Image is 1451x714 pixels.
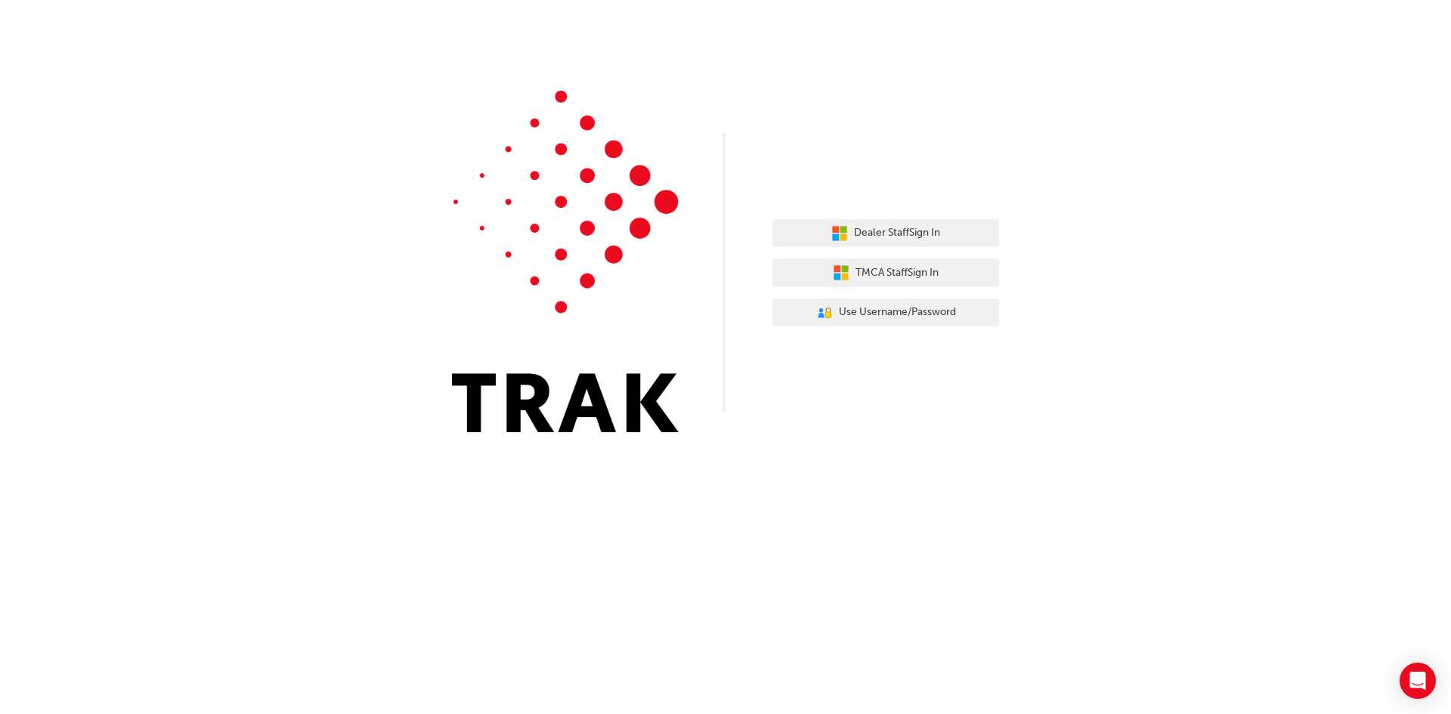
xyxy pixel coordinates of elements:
button: Dealer StaffSign In [772,219,999,248]
span: Dealer Staff Sign In [854,224,940,242]
div: Open Intercom Messenger [1400,663,1436,699]
img: Trak [452,91,679,432]
span: Use Username/Password [839,304,956,321]
span: TMCA Staff Sign In [855,264,939,282]
button: TMCA StaffSign In [772,258,999,287]
button: Use Username/Password [772,298,999,327]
